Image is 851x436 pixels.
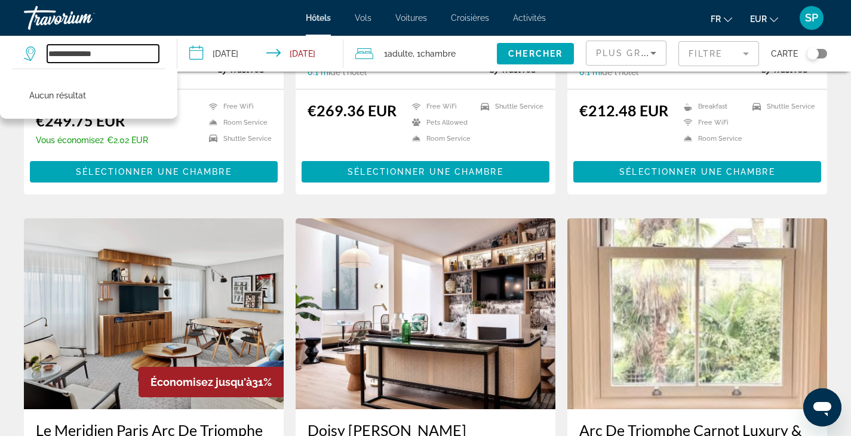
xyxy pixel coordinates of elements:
[596,46,656,60] mat-select: Sort by
[750,10,778,27] button: Change currency
[343,36,497,72] button: Travelers: 1 adult, 0 children
[579,101,668,119] ins: €212.48 EUR
[805,12,818,24] span: SP
[395,13,427,23] a: Voitures
[139,367,284,397] div: 31%
[678,101,746,112] li: Breakfast
[306,13,331,23] a: Hôtels
[308,101,397,119] ins: €269.36 EUR
[678,41,759,67] button: Filter
[203,134,272,144] li: Shuttle Service
[384,45,413,62] span: 1
[508,49,563,58] span: Chercher
[203,101,272,112] li: Free WiFi
[150,376,252,388] span: Économisez jusqu'à
[388,49,413,58] span: Adulte
[678,117,746,128] li: Free WiFi
[579,67,602,77] span: 0.1 mi
[420,49,456,58] span: Chambre
[771,45,798,62] span: Carte
[30,161,278,183] button: Sélectionner une chambre
[36,112,125,129] ins: €249.75 EUR
[296,218,555,409] img: Hotel image
[711,14,721,24] span: fr
[177,36,343,72] button: Check-in date: Nov 28, 2025 Check-out date: Nov 29, 2025
[619,167,775,177] span: Sélectionner une chambre
[24,218,284,409] img: Hotel image
[497,43,574,64] button: Chercher
[406,101,475,112] li: Free WiFi
[798,48,827,59] button: Toggle map
[348,167,503,177] span: Sélectionner une chambre
[30,164,278,177] a: Sélectionner une chambre
[29,87,86,104] p: Aucun résultat
[573,164,821,177] a: Sélectionner une chambre
[803,388,841,426] iframe: Bouton de lancement de la fenêtre de messagerie
[451,13,489,23] a: Croisières
[330,67,367,77] span: de l'hôtel
[796,5,827,30] button: User Menu
[355,13,371,23] a: Vols
[36,135,148,145] p: €2.02 EUR
[475,101,543,112] li: Shuttle Service
[678,134,746,144] li: Room Service
[711,10,732,27] button: Change language
[406,134,475,144] li: Room Service
[406,117,475,128] li: Pets Allowed
[602,67,638,77] span: de l'hôtel
[76,167,231,177] span: Sélectionner une chambre
[596,48,739,58] span: Plus grandes économies
[24,2,143,33] a: Travorium
[203,117,272,128] li: Room Service
[36,135,104,145] span: Vous économisez
[567,218,827,409] img: Hotel image
[302,164,549,177] a: Sélectionner une chambre
[750,14,767,24] span: EUR
[302,161,549,183] button: Sélectionner une chambre
[573,161,821,183] button: Sélectionner une chambre
[513,13,546,23] a: Activités
[746,101,815,112] li: Shuttle Service
[413,45,456,62] span: , 1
